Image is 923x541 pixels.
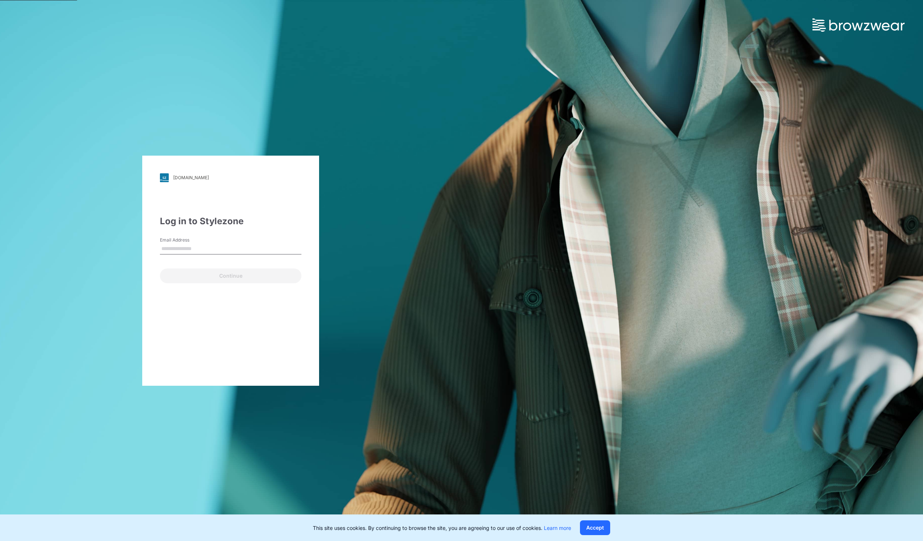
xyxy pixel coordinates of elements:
button: Accept [580,520,610,535]
div: Log in to Stylezone [160,215,301,228]
a: Learn more [544,525,571,531]
label: Email Address [160,237,211,243]
div: [DOMAIN_NAME] [173,175,209,180]
img: browzwear-logo.73288ffb.svg [812,18,905,32]
img: svg+xml;base64,PHN2ZyB3aWR0aD0iMjgiIGhlaWdodD0iMjgiIHZpZXdCb3g9IjAgMCAyOCAyOCIgZmlsbD0ibm9uZSIgeG... [160,173,169,182]
p: This site uses cookies. By continuing to browse the site, you are agreeing to our use of cookies. [313,524,571,532]
a: [DOMAIN_NAME] [160,173,301,182]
